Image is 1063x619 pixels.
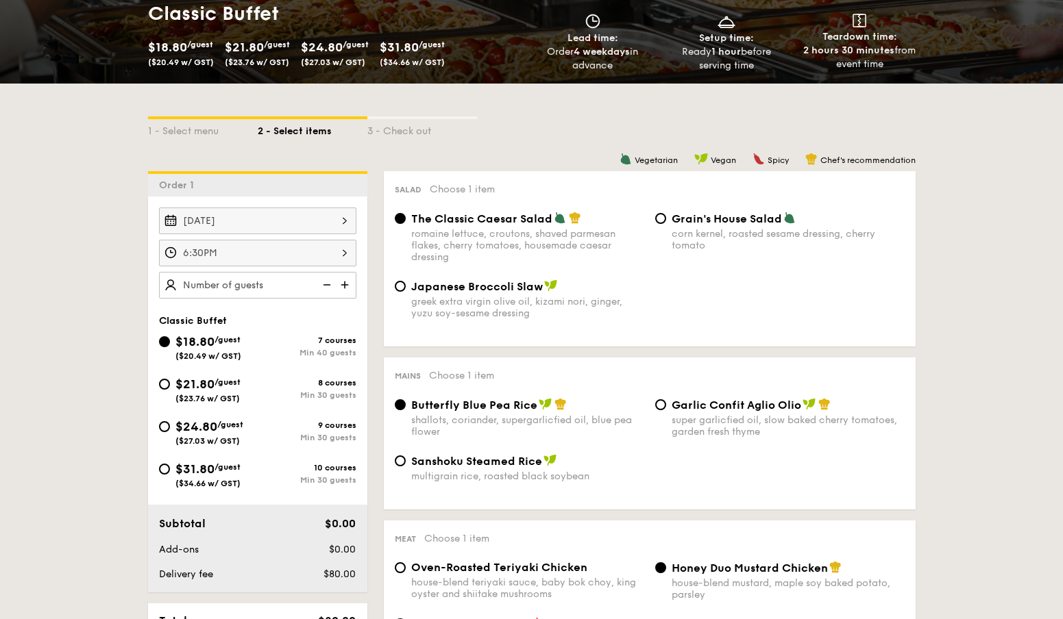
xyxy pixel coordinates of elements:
[258,378,356,388] div: 8 courses
[395,534,416,544] span: Meat
[569,212,581,224] img: icon-chef-hat.a58ddaea.svg
[395,213,406,224] input: The Classic Caesar Saladromaine lettuce, croutons, shaved parmesan flakes, cherry tomatoes, house...
[367,119,477,138] div: 3 - Check out
[699,32,754,44] span: Setup time:
[175,377,215,392] span: $21.80
[175,394,240,403] span: ($23.76 w/ GST)
[419,40,445,49] span: /guest
[258,475,356,485] div: Min 30 guests
[783,212,796,224] img: icon-vegetarian.fe4039eb.svg
[620,153,632,165] img: icon-vegetarian.fe4039eb.svg
[411,455,542,468] span: Sanshoku Steamed Rice
[672,414,905,438] div: super garlicfied oil, slow baked cherry tomatoes, garden fresh thyme
[343,40,369,49] span: /guest
[655,213,666,224] input: Grain's House Saladcorn kernel, roasted sesame dressing, cherry tomato
[768,155,789,165] span: Spicy
[380,58,445,67] span: ($34.66 w/ GST)
[429,370,494,381] span: Choose 1 item
[175,351,241,361] span: ($20.49 w/ GST)
[753,153,765,165] img: icon-spicy.37a8142b.svg
[711,155,736,165] span: Vegan
[411,561,587,574] span: Oven-Roasted Teriyaki Chicken
[820,155,916,165] span: Chef's recommendation
[159,421,170,432] input: $24.80/guest($27.03 w/ GST)9 coursesMin 30 guests
[822,31,897,42] span: Teardown time:
[258,390,356,400] div: Min 30 guests
[159,315,227,327] span: Classic Buffet
[665,45,787,73] div: Ready before serving time
[411,296,644,319] div: greek extra virgin olive oil, kizami nori, ginger, yuzu soy-sesame dressing
[583,14,603,29] img: icon-clock.2db775ea.svg
[258,348,356,357] div: Min 40 guests
[329,544,356,555] span: $0.00
[411,470,644,482] div: multigrain rice, roasted black soybean
[805,153,818,165] img: icon-chef-hat.a58ddaea.svg
[159,568,213,580] span: Delivery fee
[635,155,678,165] span: Vegetarian
[554,398,567,410] img: icon-chef-hat.a58ddaea.svg
[159,544,199,555] span: Add-ons
[159,207,356,234] input: Event date
[554,212,566,224] img: icon-vegetarian.fe4039eb.svg
[411,228,644,263] div: romaine lettuce, croutons, shaved parmesan flakes, cherry tomatoes, housemade caesar dressing
[323,568,356,580] span: $80.00
[395,185,421,194] span: Salad
[395,281,406,292] input: Japanese Broccoli Slawgreek extra virgin olive oil, kizami nori, ginger, yuzu soy-sesame dressing
[225,58,289,67] span: ($23.76 w/ GST)
[159,464,170,475] input: $31.80/guest($34.66 w/ GST)10 coursesMin 30 guests
[301,58,365,67] span: ($27.03 w/ GST)
[301,40,343,55] span: $24.80
[567,32,618,44] span: Lead time:
[544,279,558,292] img: icon-vegan.f8ff3823.svg
[543,454,557,466] img: icon-vegan.f8ff3823.svg
[672,228,905,251] div: corn kernel, roasted sesame dressing, cherry tomato
[716,14,737,29] img: icon-dish.430c3a2e.svg
[672,577,905,601] div: house-blend mustard, maple soy baked potato, parsley
[380,40,419,55] span: $31.80
[395,562,406,573] input: Oven-Roasted Teriyaki Chickenhouse-blend teriyaki sauce, baby bok choy, king oyster and shiitake ...
[853,14,866,27] img: icon-teardown.65201eee.svg
[215,335,241,344] span: /guest
[411,399,537,412] span: Butterfly Blue Pea Rice
[411,212,552,225] span: The Classic Caesar Salad
[159,272,356,299] input: Number of guests
[672,212,782,225] span: Grain's House Salad
[215,377,241,387] span: /guest
[411,414,644,438] div: shallots, coriander, supergarlicfied oil, blue pea flower
[325,517,356,530] span: $0.00
[258,336,356,345] div: 7 courses
[539,398,552,410] img: icon-vegan.f8ff3823.svg
[532,45,655,73] div: Order in advance
[395,371,421,381] span: Mains
[672,561,828,574] span: Honey Duo Mustard Chicken
[258,433,356,442] div: Min 30 guests
[215,462,241,472] span: /guest
[798,44,921,71] div: from event time
[574,46,630,58] strong: 4 weekdays
[159,517,206,530] span: Subtotal
[148,58,214,67] span: ($20.49 w/ GST)
[225,40,264,55] span: $21.80
[818,398,831,410] img: icon-chef-hat.a58ddaea.svg
[336,272,356,298] img: icon-add.58712e84.svg
[803,398,816,410] img: icon-vegan.f8ff3823.svg
[187,40,213,49] span: /guest
[655,562,666,573] input: Honey Duo Mustard Chickenhouse-blend mustard, maple soy baked potato, parsley
[411,577,644,600] div: house-blend teriyaki sauce, baby bok choy, king oyster and shiitake mushrooms
[411,280,543,293] span: Japanese Broccoli Slaw
[264,40,290,49] span: /guest
[424,533,489,544] span: Choose 1 item
[258,463,356,472] div: 10 courses
[148,1,526,26] h1: Classic Buffet
[395,399,406,410] input: Butterfly Blue Pea Riceshallots, coriander, supergarlicfied oil, blue pea flower
[159,336,170,347] input: $18.80/guest($20.49 w/ GST)7 coursesMin 40 guests
[258,119,367,138] div: 2 - Select items
[148,40,187,55] span: $18.80
[175,436,240,446] span: ($27.03 w/ GST)
[159,179,199,191] span: Order 1
[655,399,666,410] input: Garlic Confit Aglio Oliosuper garlicfied oil, slow baked cherry tomatoes, garden fresh thyme
[148,119,258,138] div: 1 - Select menu
[672,399,801,412] span: Garlic Confit Aglio Olio
[175,479,241,488] span: ($34.66 w/ GST)
[315,272,336,298] img: icon-reduce.1d2dbef1.svg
